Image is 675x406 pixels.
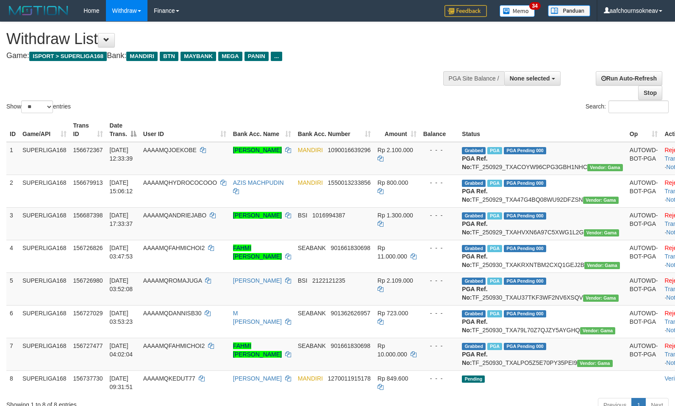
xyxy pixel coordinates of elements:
[462,188,487,203] b: PGA Ref. No:
[21,100,53,113] select: Showentries
[328,375,371,382] span: Copy 1270011915178 to clipboard
[298,277,308,284] span: BSI
[143,179,217,186] span: AAAAMQHYDROCOCOOO
[583,295,619,302] span: Vendor URL: https://trx31.1velocity.biz
[584,229,619,236] span: Vendor URL: https://trx31.1velocity.biz
[462,375,485,383] span: Pending
[487,310,502,317] span: Marked by aafandaneth
[143,342,205,349] span: AAAAMQFAHMICHOI2
[19,175,70,207] td: SUPERLIGA168
[626,338,661,370] td: AUTOWD-BOT-PGA
[110,310,133,325] span: [DATE] 03:53:23
[218,52,242,61] span: MEGA
[626,240,661,273] td: AUTOWD-BOT-PGA
[6,4,71,17] img: MOTION_logo.png
[110,245,133,260] span: [DATE] 03:47:53
[378,277,413,284] span: Rp 2.109.000
[580,327,616,334] span: Vendor URL: https://trx31.1velocity.biz
[487,180,502,187] span: Marked by aafsengchandara
[298,245,326,251] span: SEABANK
[19,305,70,338] td: SUPERLIGA168
[458,175,626,207] td: TF_250929_TXA47G4BQ08WU92DFZSN
[19,118,70,142] th: Game/API: activate to sort column ascending
[331,310,370,317] span: Copy 901362626957 to clipboard
[126,52,158,61] span: MANDIRI
[6,31,442,47] h1: Withdraw List
[626,273,661,305] td: AUTOWD-BOT-PGA
[143,147,197,153] span: AAAAMQJOEKOBE
[504,71,561,86] button: None selected
[423,309,456,317] div: - - -
[143,277,202,284] span: AAAAMQROMAJUGA
[110,147,133,162] span: [DATE] 12:33:39
[378,342,407,358] span: Rp 10.000.000
[298,147,323,153] span: MANDIRI
[487,147,502,154] span: Marked by aafsengchandara
[298,375,323,382] span: MANDIRI
[500,5,535,17] img: Button%20Memo.svg
[462,343,486,350] span: Grabbed
[626,207,661,240] td: AUTOWD-BOT-PGA
[73,342,103,349] span: 156727477
[462,155,487,170] b: PGA Ref. No:
[462,286,487,301] b: PGA Ref. No:
[6,370,19,395] td: 8
[19,370,70,395] td: SUPERLIGA168
[143,245,205,251] span: AAAAMQFAHMICHOI2
[110,212,133,227] span: [DATE] 17:33:37
[608,100,669,113] input: Search:
[143,212,206,219] span: AAAAMQANDRIEJABO
[504,278,546,285] span: PGA Pending
[378,375,408,382] span: Rp 849.600
[110,179,133,195] span: [DATE] 15:06:12
[584,262,620,269] span: Vendor URL: https://trx31.1velocity.biz
[462,351,487,366] b: PGA Ref. No:
[458,142,626,175] td: TF_250929_TXACOYW96CPG3GBH1NHC
[6,207,19,240] td: 3
[233,147,282,153] a: [PERSON_NAME]
[19,142,70,175] td: SUPERLIGA168
[510,75,550,82] span: None selected
[331,245,370,251] span: Copy 901661830698 to clipboard
[458,118,626,142] th: Status
[504,310,546,317] span: PGA Pending
[444,5,487,17] img: Feedback.jpg
[458,338,626,370] td: TF_250930_TXALPO5Z5E70PY35PEI9
[587,164,623,171] span: Vendor URL: https://trx31.1velocity.biz
[6,305,19,338] td: 6
[19,207,70,240] td: SUPERLIGA168
[73,277,103,284] span: 156726980
[423,276,456,285] div: - - -
[233,277,282,284] a: [PERSON_NAME]
[19,273,70,305] td: SUPERLIGA168
[230,118,294,142] th: Bank Acc. Name: activate to sort column ascending
[331,342,370,349] span: Copy 901661830698 to clipboard
[312,277,345,284] span: Copy 2122121235 to clipboard
[298,342,326,349] span: SEABANK
[298,212,308,219] span: BSI
[596,71,662,86] a: Run Auto-Refresh
[487,278,502,285] span: Marked by aafromsomean
[328,179,371,186] span: Copy 1550013233856 to clipboard
[29,52,107,61] span: ISPORT > SUPERLIGA168
[378,245,407,260] span: Rp 11.000.000
[19,240,70,273] td: SUPERLIGA168
[181,52,216,61] span: MAYBANK
[548,5,590,17] img: panduan.png
[420,118,459,142] th: Balance
[462,180,486,187] span: Grabbed
[423,146,456,154] div: - - -
[423,342,456,350] div: - - -
[271,52,282,61] span: ...
[462,318,487,334] b: PGA Ref. No:
[73,310,103,317] span: 156727029
[6,142,19,175] td: 1
[6,100,71,113] label: Show entries
[443,71,504,86] div: PGA Site Balance /
[110,375,133,390] span: [DATE] 09:31:51
[73,245,103,251] span: 156726826
[504,212,546,220] span: PGA Pending
[462,147,486,154] span: Grabbed
[462,212,486,220] span: Grabbed
[626,175,661,207] td: AUTOWD-BOT-PGA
